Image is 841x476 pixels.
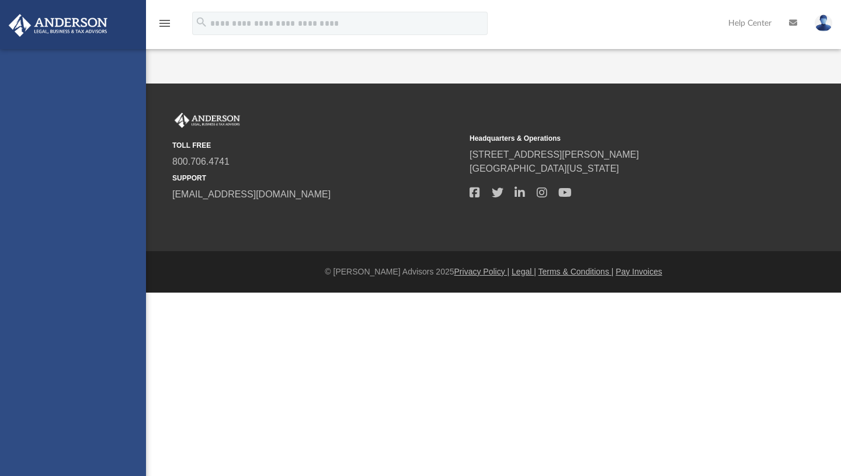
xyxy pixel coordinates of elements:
[5,14,111,37] img: Anderson Advisors Platinum Portal
[172,140,461,151] small: TOLL FREE
[470,164,619,173] a: [GEOGRAPHIC_DATA][US_STATE]
[538,267,614,276] a: Terms & Conditions |
[470,150,639,159] a: [STREET_ADDRESS][PERSON_NAME]
[512,267,536,276] a: Legal |
[470,133,759,144] small: Headquarters & Operations
[172,173,461,183] small: SUPPORT
[172,157,230,166] a: 800.706.4741
[172,189,331,199] a: [EMAIL_ADDRESS][DOMAIN_NAME]
[172,113,242,128] img: Anderson Advisors Platinum Portal
[146,266,841,278] div: © [PERSON_NAME] Advisors 2025
[195,16,208,29] i: search
[158,16,172,30] i: menu
[454,267,510,276] a: Privacy Policy |
[815,15,832,32] img: User Pic
[158,22,172,30] a: menu
[616,267,662,276] a: Pay Invoices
